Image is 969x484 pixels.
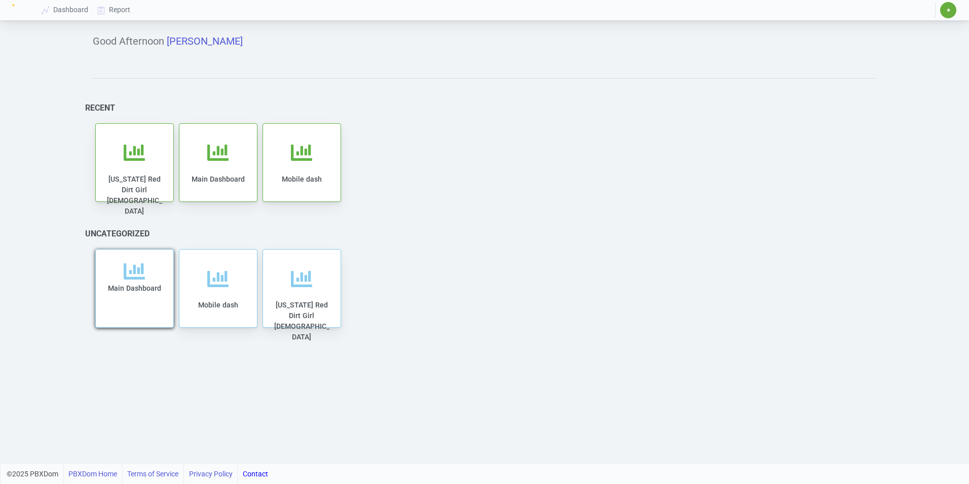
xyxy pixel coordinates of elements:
a: Report [93,1,135,19]
a: PBXDom Home [68,464,117,484]
span: [PERSON_NAME] [167,35,243,47]
span: Main Dashboard [192,175,245,183]
span: [US_STATE] Red Dirt Girl [DEMOGRAPHIC_DATA] [274,301,329,341]
span: Mobile dash [282,175,322,183]
a: Privacy Policy [189,464,233,484]
span: Mobile dash [198,301,238,309]
a: Terms of Service [127,464,178,484]
a: Dashboard [38,1,93,19]
h6: Recent [85,103,115,113]
a: Contact [243,464,268,484]
span: Main Dashboard [108,284,161,292]
span: ✷ [946,7,951,13]
h6: Uncategorized [85,229,150,238]
img: Logo [12,4,24,16]
span: [US_STATE] Red Dirt Girl [DEMOGRAPHIC_DATA] [107,175,162,215]
h5: Good Afternoon [93,35,876,47]
div: ©2025 PBXDom [7,464,268,484]
button: ✷ [940,2,957,19]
